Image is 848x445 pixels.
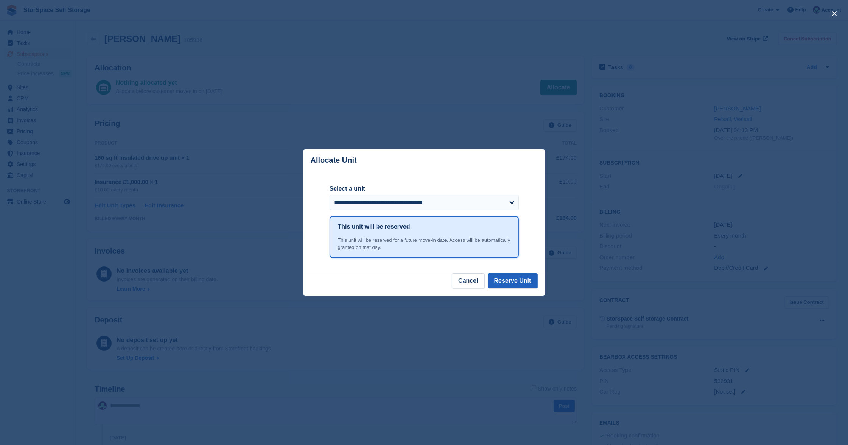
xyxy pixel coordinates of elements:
div: This unit will be reserved for a future move-in date. Access will be automatically granted on tha... [338,237,510,251]
button: Cancel [452,273,484,288]
button: close [828,8,840,20]
h1: This unit will be reserved [338,222,410,231]
p: Allocate Unit [311,156,357,165]
button: Reserve Unit [488,273,538,288]
label: Select a unit [330,184,519,193]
